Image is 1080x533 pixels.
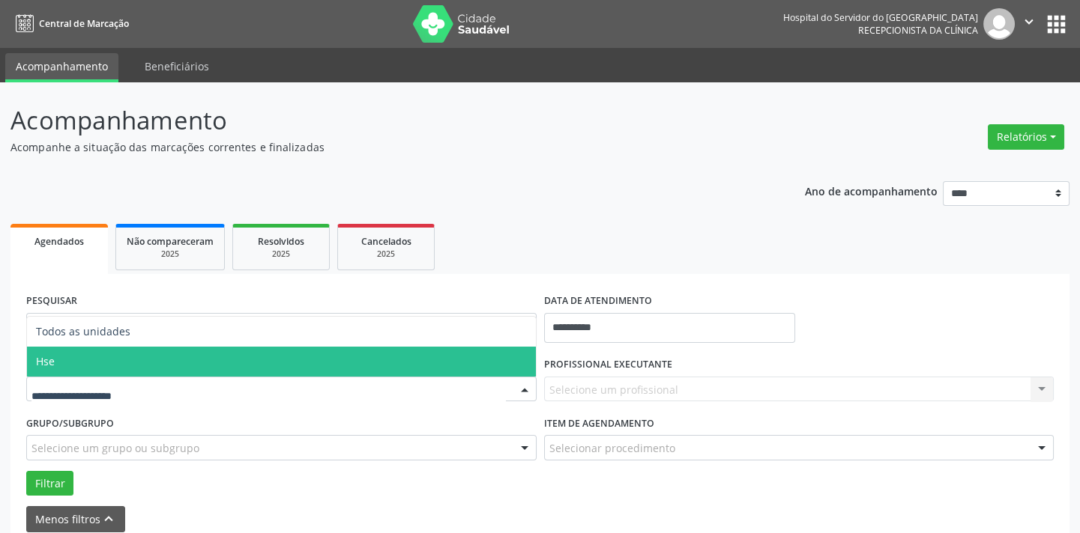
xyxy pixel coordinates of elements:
[34,235,84,248] span: Agendados
[10,139,752,155] p: Acompanhe a situação das marcações correntes e finalizadas
[349,249,423,260] div: 2025
[36,354,55,368] span: Hse
[1015,8,1043,40] button: 
[127,249,214,260] div: 2025
[988,124,1064,150] button: Relatórios
[26,506,125,532] button: Menos filtroskeyboard_arrow_up
[10,11,129,36] a: Central de Marcação
[36,324,130,338] span: Todos as unidades
[258,235,304,248] span: Resolvidos
[544,412,654,435] label: Item de agendamento
[549,440,675,456] span: Selecionar procedimento
[26,412,114,435] label: Grupo/Subgrupo
[5,53,118,82] a: Acompanhamento
[361,235,411,248] span: Cancelados
[100,511,117,527] i: keyboard_arrow_up
[26,471,73,496] button: Filtrar
[134,53,220,79] a: Beneficiários
[858,24,978,37] span: Recepcionista da clínica
[39,17,129,30] span: Central de Marcação
[127,235,214,248] span: Não compareceram
[1021,13,1037,30] i: 
[783,11,978,24] div: Hospital do Servidor do [GEOGRAPHIC_DATA]
[244,249,319,260] div: 2025
[983,8,1015,40] img: img
[805,181,938,200] p: Ano de acompanhamento
[1043,11,1070,37] button: apps
[10,102,752,139] p: Acompanhamento
[544,353,672,377] label: PROFISSIONAL EXECUTANTE
[26,290,77,313] label: PESQUISAR
[544,290,652,313] label: DATA DE ATENDIMENTO
[31,440,199,456] span: Selecione um grupo ou subgrupo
